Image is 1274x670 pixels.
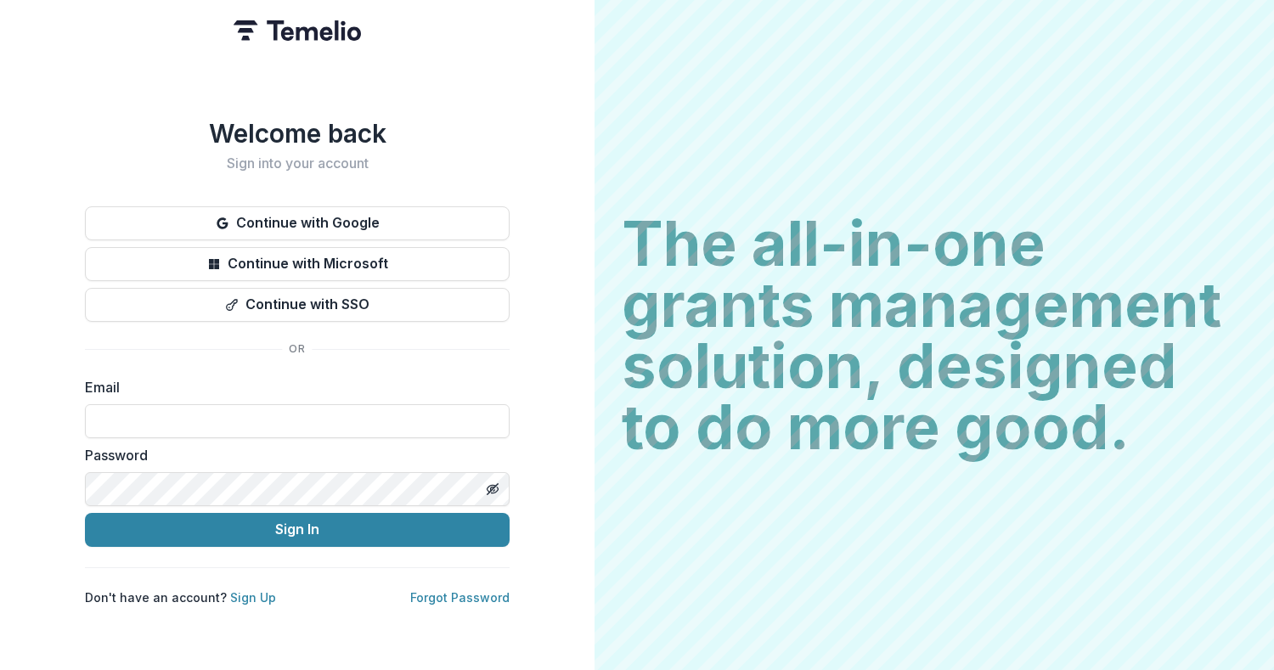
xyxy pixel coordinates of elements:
[85,206,510,240] button: Continue with Google
[85,118,510,149] h1: Welcome back
[85,247,510,281] button: Continue with Microsoft
[85,155,510,172] h2: Sign into your account
[410,590,510,605] a: Forgot Password
[85,288,510,322] button: Continue with SSO
[479,476,506,503] button: Toggle password visibility
[230,590,276,605] a: Sign Up
[85,377,499,397] label: Email
[85,445,499,465] label: Password
[234,20,361,41] img: Temelio
[85,588,276,606] p: Don't have an account?
[85,513,510,547] button: Sign In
